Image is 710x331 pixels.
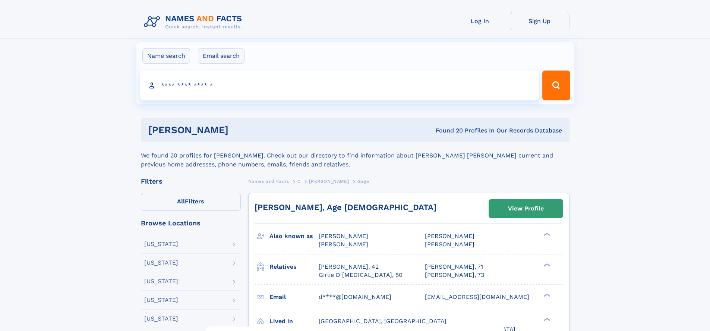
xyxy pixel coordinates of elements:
div: We found 20 profiles for [PERSON_NAME]. Check out our directory to find information about [PERSON... [141,142,569,169]
div: [US_STATE] [144,316,178,322]
h1: [PERSON_NAME] [148,125,332,135]
div: [US_STATE] [144,297,178,303]
span: All [177,198,185,205]
div: ❯ [542,293,551,297]
button: Search Button [542,71,570,100]
span: [PERSON_NAME] [425,241,474,248]
a: Log In [450,12,510,30]
h3: Lived in [269,315,319,328]
div: [US_STATE] [144,278,178,284]
div: Filters [141,178,241,185]
span: [PERSON_NAME] [425,232,474,240]
div: View Profile [508,200,544,217]
span: [GEOGRAPHIC_DATA], [GEOGRAPHIC_DATA] [319,318,446,325]
img: Logo Names and Facts [141,12,248,32]
a: [PERSON_NAME] [309,177,349,186]
a: View Profile [489,200,563,218]
div: [US_STATE] [144,260,178,266]
div: Found 20 Profiles In Our Records Database [332,127,562,135]
a: [PERSON_NAME], Age [DEMOGRAPHIC_DATA] [255,203,436,212]
a: C [297,177,301,186]
h3: Relatives [269,260,319,273]
label: Email search [198,48,244,64]
span: [EMAIL_ADDRESS][DOMAIN_NAME] [425,293,529,300]
a: [PERSON_NAME], 71 [425,263,483,271]
a: [PERSON_NAME], 42 [319,263,379,271]
h3: Also known as [269,230,319,243]
a: [PERSON_NAME], 73 [425,271,484,279]
span: [PERSON_NAME] [319,241,368,248]
div: ❯ [542,317,551,322]
span: C [297,179,301,184]
label: Filters [141,193,241,211]
a: Names and Facts [248,177,289,186]
div: ❯ [542,262,551,267]
a: Sign Up [510,12,569,30]
input: search input [140,71,539,100]
span: [PERSON_NAME] [309,179,349,184]
h3: Email [269,291,319,303]
a: Girlie D [MEDICAL_DATA], 50 [319,271,403,279]
div: Browse Locations [141,220,241,227]
span: [PERSON_NAME] [319,232,368,240]
div: ❯ [542,232,551,237]
div: [US_STATE] [144,241,178,247]
span: Gage [357,179,369,184]
label: Name search [142,48,190,64]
